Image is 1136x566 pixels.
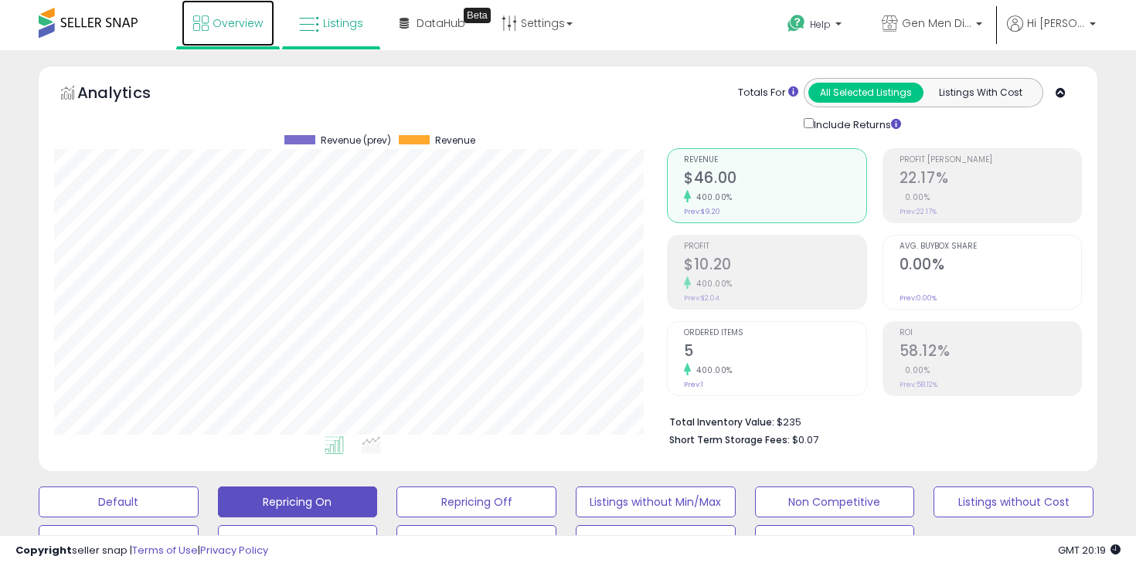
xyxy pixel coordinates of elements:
small: Prev: $9.20 [684,207,720,216]
small: Prev: 22.17% [900,207,937,216]
button: All Selected Listings [808,83,923,103]
small: 0.00% [900,191,930,203]
i: Get Help [787,14,806,33]
span: Revenue (prev) [321,135,391,146]
span: Revenue [435,135,475,146]
span: DataHub [417,15,465,31]
b: Total Inventory Value: [669,415,774,429]
button: Listings without Cost [934,486,1093,517]
small: Prev: 1 [684,380,703,389]
div: seller snap | | [15,544,268,558]
span: Hi [PERSON_NAME] [1027,15,1085,31]
span: ROI [900,329,1081,337]
button: Listings With Cost [923,83,1038,103]
small: 400.00% [691,278,733,290]
a: Help [775,2,857,50]
span: Help [810,18,831,31]
small: Prev: 58.12% [900,380,937,389]
button: Deactivated & In Stock [39,525,199,556]
span: Listings [323,15,363,31]
div: Tooltip anchor [464,8,491,23]
li: $235 [669,412,1070,430]
button: Repricing On [218,486,378,517]
small: 0.00% [900,364,930,376]
button: Default [39,486,199,517]
button: Low Inv Fee [755,525,915,556]
span: Ordered Items [684,329,866,337]
h2: $10.20 [684,256,866,276]
small: Prev: 0.00% [900,293,937,303]
span: Profit [684,242,866,251]
span: Profit [PERSON_NAME] [900,156,1081,164]
h2: 58.12% [900,342,1081,363]
a: Hi [PERSON_NAME] [1007,15,1096,50]
h2: $46.00 [684,169,866,190]
h2: 5 [684,342,866,363]
div: Totals For [738,86,798,100]
button: Non Competitive [755,486,915,517]
small: 400.00% [691,191,733,203]
span: Gen Men Distributor [902,15,971,31]
span: Overview [213,15,263,31]
a: Privacy Policy [200,543,268,558]
span: Revenue [684,156,866,164]
button: Repricing Off [396,486,556,517]
strong: Copyright [15,543,72,558]
h5: Analytics [77,82,181,107]
button: Listings without Min/Max [576,486,736,517]
button: suppressed [396,525,556,556]
span: $0.07 [792,432,818,447]
div: Include Returns [792,115,920,133]
span: 2025-08-15 20:19 GMT [1058,543,1121,558]
b: Short Term Storage Fees: [669,433,790,446]
small: Prev: $2.04 [684,293,719,303]
h2: 0.00% [900,256,1081,276]
span: Avg. Buybox Share [900,242,1081,251]
a: Terms of Use [132,543,198,558]
h2: 22.17% [900,169,1081,190]
small: 400.00% [691,364,733,376]
button: ORDERS [576,525,736,556]
button: new view [218,525,378,556]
